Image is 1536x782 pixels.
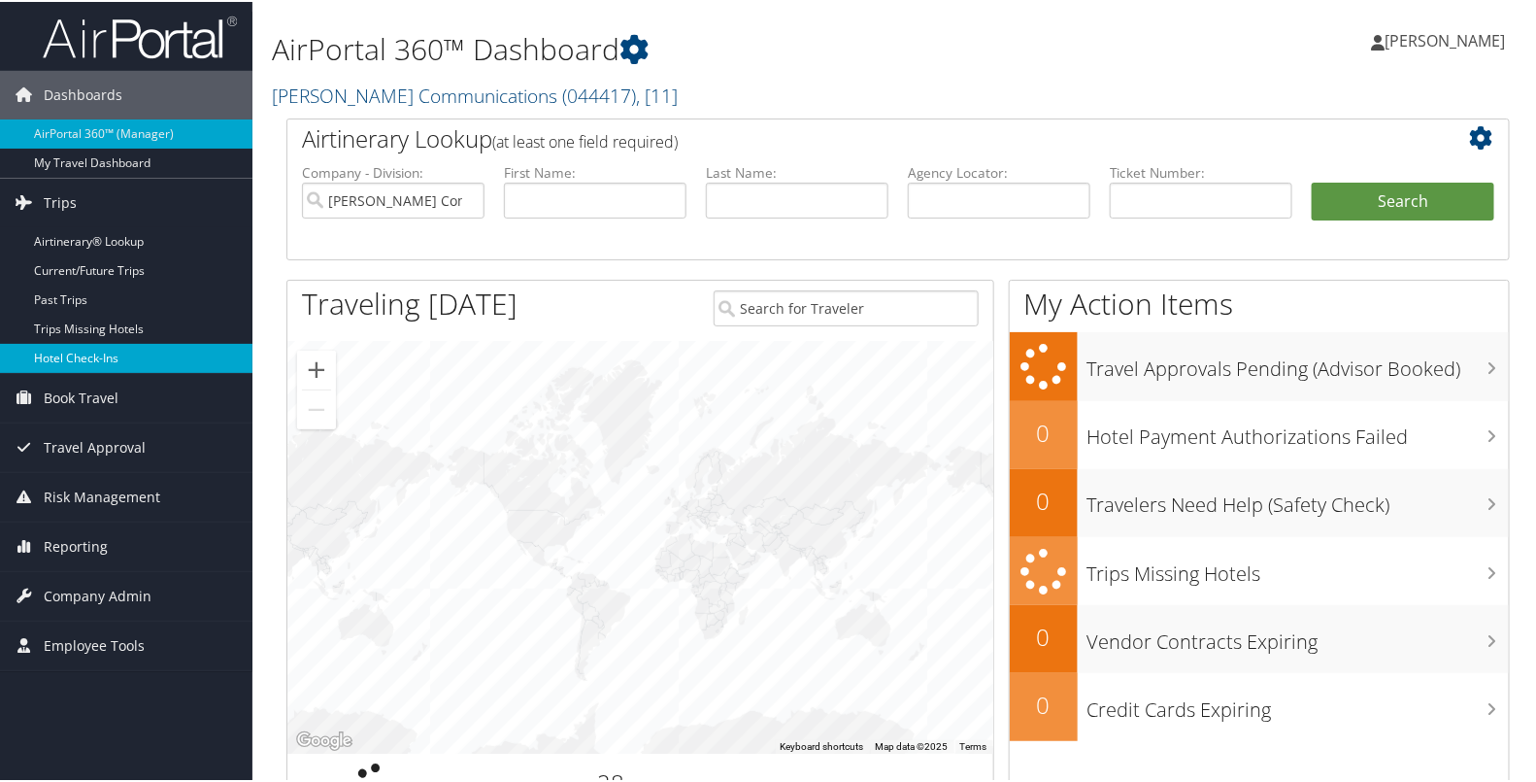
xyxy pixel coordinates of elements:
button: Keyboard shortcuts [781,738,864,752]
button: Zoom out [297,389,336,427]
span: Map data ©2025 [876,739,949,750]
h3: Vendor Contracts Expiring [1087,617,1509,654]
span: Trips [44,177,77,225]
span: Book Travel [44,372,118,421]
a: 0Travelers Need Help (Safety Check) [1010,467,1509,535]
span: Dashboards [44,69,122,118]
h1: My Action Items [1010,282,1509,323]
h3: Credit Cards Expiring [1087,685,1509,722]
a: 0Hotel Payment Authorizations Failed [1010,399,1509,467]
label: Ticket Number: [1110,161,1292,181]
span: Employee Tools [44,620,145,668]
h3: Trips Missing Hotels [1087,549,1509,586]
h3: Hotel Payment Authorizations Failed [1087,412,1509,449]
span: (at least one field required) [492,129,678,151]
button: Zoom in [297,349,336,388]
label: First Name: [504,161,686,181]
label: Agency Locator: [908,161,1090,181]
a: 0Vendor Contracts Expiring [1010,603,1509,671]
a: 0Credit Cards Expiring [1010,671,1509,739]
h2: 0 [1010,687,1078,720]
a: Open this area in Google Maps (opens a new window) [292,727,356,752]
h1: Traveling [DATE] [302,282,518,323]
input: Search for Traveler [714,289,979,324]
h3: Travel Approvals Pending (Advisor Booked) [1087,344,1509,381]
a: Travel Approvals Pending (Advisor Booked) [1010,330,1509,399]
span: [PERSON_NAME] [1385,28,1505,50]
a: [PERSON_NAME] Communications [272,81,678,107]
a: [PERSON_NAME] [1371,10,1524,68]
h2: 0 [1010,415,1078,448]
a: Trips Missing Hotels [1010,535,1509,604]
h2: 0 [1010,619,1078,652]
span: Travel Approval [44,422,146,470]
img: airportal-logo.png [43,13,237,58]
span: Company Admin [44,570,151,619]
h2: 0 [1010,483,1078,516]
h1: AirPortal 360™ Dashboard [272,27,1107,68]
label: Last Name: [706,161,888,181]
h2: Airtinerary Lookup [302,120,1392,153]
span: ( 044417 ) [562,81,636,107]
img: Google [292,727,356,752]
span: Reporting [44,521,108,569]
a: Terms (opens in new tab) [960,739,987,750]
h3: Travelers Need Help (Safety Check) [1087,480,1509,517]
span: , [ 11 ] [636,81,678,107]
button: Search [1312,181,1494,220]
span: Risk Management [44,471,160,520]
label: Company - Division: [302,161,484,181]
